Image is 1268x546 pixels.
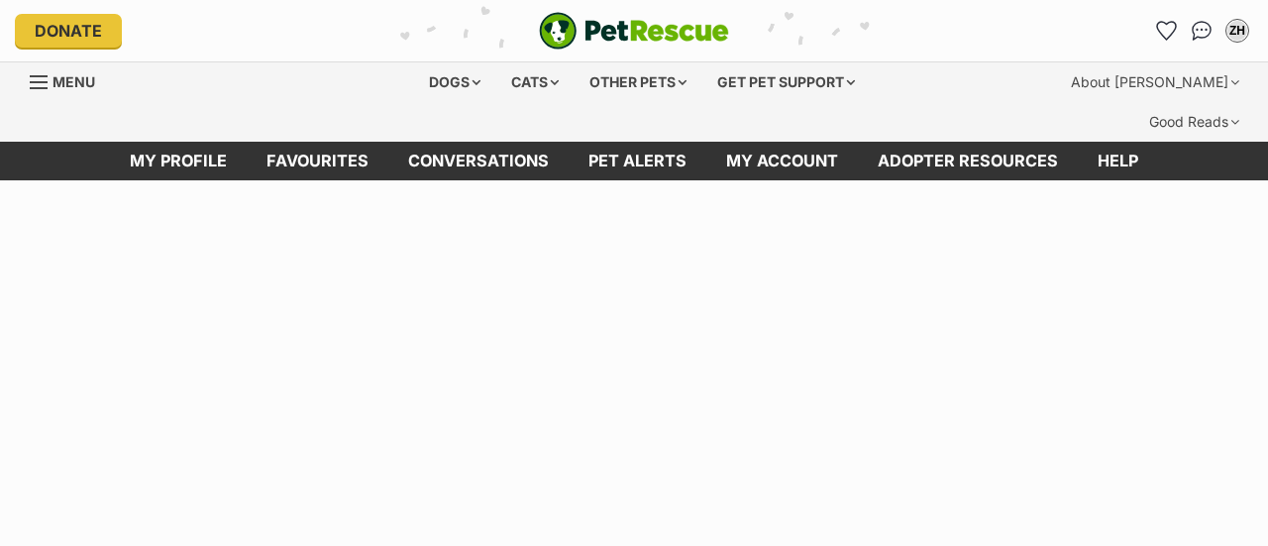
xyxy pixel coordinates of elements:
a: conversations [388,142,569,180]
div: About [PERSON_NAME] [1057,62,1253,102]
a: Help [1078,142,1158,180]
ul: Account quick links [1150,15,1253,47]
div: Dogs [415,62,494,102]
div: Get pet support [703,62,869,102]
a: Favourites [247,142,388,180]
a: Pet alerts [569,142,706,180]
div: Good Reads [1135,102,1253,142]
a: Adopter resources [858,142,1078,180]
a: PetRescue [539,12,729,50]
div: Other pets [576,62,700,102]
a: My profile [110,142,247,180]
a: Menu [30,62,109,98]
img: chat-41dd97257d64d25036548639549fe6c8038ab92f7586957e7f3b1b290dea8141.svg [1192,21,1213,41]
a: Donate [15,14,122,48]
a: Conversations [1186,15,1217,47]
a: My account [706,142,858,180]
button: My account [1221,15,1253,47]
div: ZH [1227,21,1247,41]
div: Cats [497,62,573,102]
img: logo-e224e6f780fb5917bec1dbf3a21bbac754714ae5b6737aabdf751b685950b380.svg [539,12,729,50]
a: Favourites [1150,15,1182,47]
span: Menu [53,73,95,90]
